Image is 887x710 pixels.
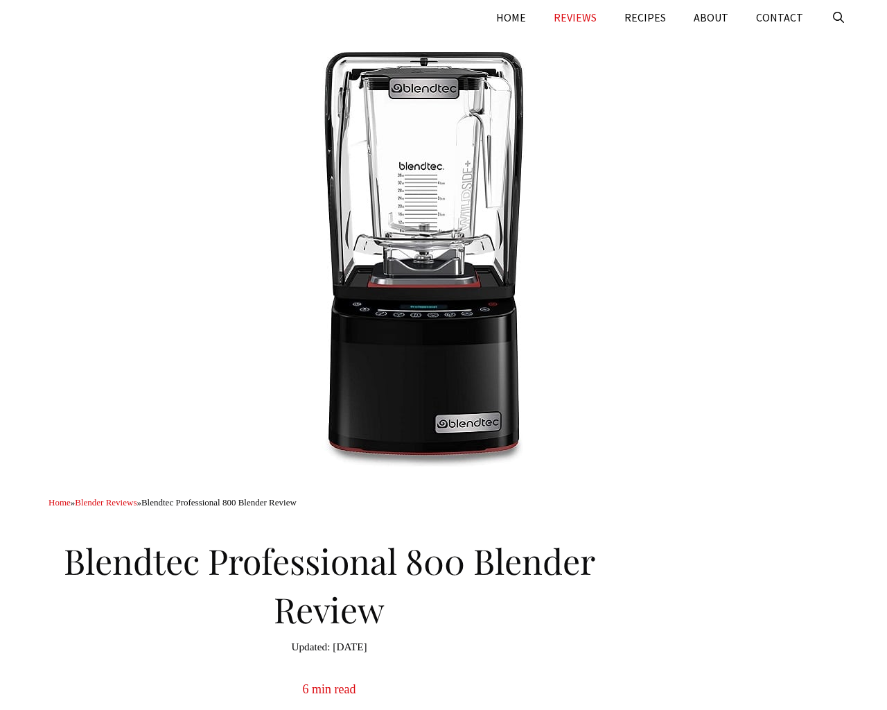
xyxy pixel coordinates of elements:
[75,497,137,508] a: Blender Reviews
[49,497,71,508] a: Home
[49,530,610,634] h1: Blendtec Professional 800 Blender Review
[291,639,367,655] time: [DATE]
[303,682,309,696] span: 6
[312,682,355,696] span: min read
[141,497,297,508] span: Blendtec Professional 800 Blender Review
[49,497,297,508] span: » »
